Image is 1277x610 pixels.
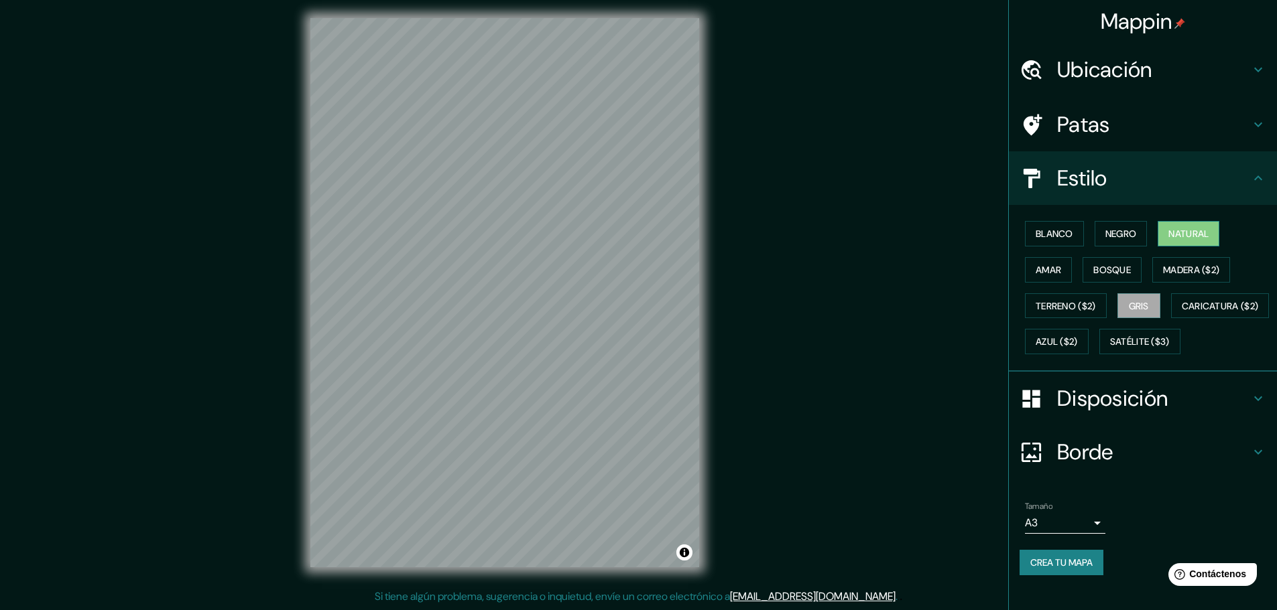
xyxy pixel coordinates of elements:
[1129,300,1149,312] font: Gris
[1025,221,1084,246] button: Blanco
[1025,329,1089,354] button: Azul ($2)
[1057,384,1168,412] font: Disposición
[1025,501,1052,512] font: Tamaño
[1057,438,1113,466] font: Borde
[1025,512,1105,534] div: A3
[1174,18,1185,29] img: pin-icon.png
[676,544,692,560] button: Activar o desactivar atribución
[1057,164,1107,192] font: Estilo
[1152,257,1230,283] button: Madera ($2)
[375,589,730,603] font: Si tiene algún problema, sugerencia o inquietud, envíe un correo electrónico a
[1057,110,1110,139] font: Patas
[1036,336,1078,348] font: Azul ($2)
[1009,151,1277,205] div: Estilo
[1171,293,1270,319] button: Caricatura ($2)
[1083,257,1142,283] button: Bosque
[1020,550,1103,575] button: Crea tu mapa
[1163,264,1219,276] font: Madera ($2)
[1025,516,1038,530] font: A3
[1168,228,1209,240] font: Natural
[1025,257,1072,283] button: Amar
[310,18,699,567] canvas: Mapa
[1036,300,1096,312] font: Terreno ($2)
[1105,228,1137,240] font: Negro
[1009,98,1277,151] div: Patas
[1036,264,1061,276] font: Amar
[1009,372,1277,425] div: Disposición
[730,589,896,603] a: [EMAIL_ADDRESS][DOMAIN_NAME]
[1025,293,1107,319] button: Terreno ($2)
[1036,228,1073,240] font: Blanco
[1158,221,1219,246] button: Natural
[1009,425,1277,479] div: Borde
[1093,264,1131,276] font: Bosque
[896,589,898,603] font: .
[1030,556,1093,568] font: Crea tu mapa
[1158,558,1262,595] iframe: Lanzador de widgets de ayuda
[1095,221,1148,246] button: Negro
[1110,336,1170,348] font: Satélite ($3)
[1009,43,1277,96] div: Ubicación
[1099,329,1180,354] button: Satélite ($3)
[1101,7,1172,35] font: Mappin
[1117,293,1160,319] button: Gris
[898,589,900,603] font: .
[1057,56,1152,84] font: Ubicación
[1182,300,1259,312] font: Caricatura ($2)
[900,589,902,603] font: .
